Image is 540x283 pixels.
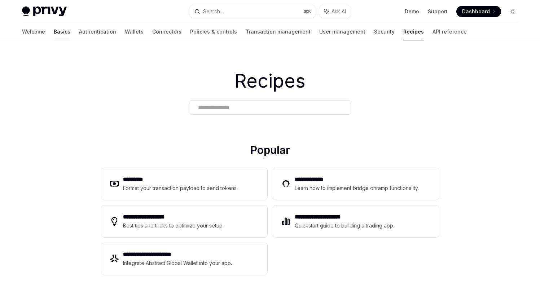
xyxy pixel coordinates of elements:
img: light logo [22,6,67,17]
button: Ask AI [319,5,351,18]
div: Search... [203,7,223,16]
h2: Popular [101,143,439,159]
a: API reference [433,23,467,40]
span: ⌘ K [304,9,311,14]
a: Recipes [403,23,424,40]
button: Search...⌘K [189,5,316,18]
a: Connectors [152,23,181,40]
a: Support [428,8,448,15]
a: Basics [54,23,70,40]
span: Dashboard [462,8,490,15]
div: Integrate Abstract Global Wallet into your app. [123,259,233,267]
a: Security [374,23,395,40]
a: Policies & controls [190,23,237,40]
a: Authentication [79,23,116,40]
div: Quickstart guide to building a trading app. [295,221,395,230]
a: Dashboard [456,6,501,17]
a: **** **** ***Learn how to implement bridge onramp functionality. [273,168,439,200]
div: Best tips and tricks to optimize your setup. [123,221,225,230]
a: Demo [405,8,419,15]
a: User management [319,23,365,40]
button: Toggle dark mode [507,6,518,17]
a: **** ****Format your transaction payload to send tokens. [101,168,267,200]
a: Welcome [22,23,45,40]
span: Ask AI [332,8,346,15]
a: Wallets [125,23,144,40]
div: Format your transaction payload to send tokens. [123,184,238,193]
div: Learn how to implement bridge onramp functionality. [295,184,421,193]
a: Transaction management [246,23,311,40]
